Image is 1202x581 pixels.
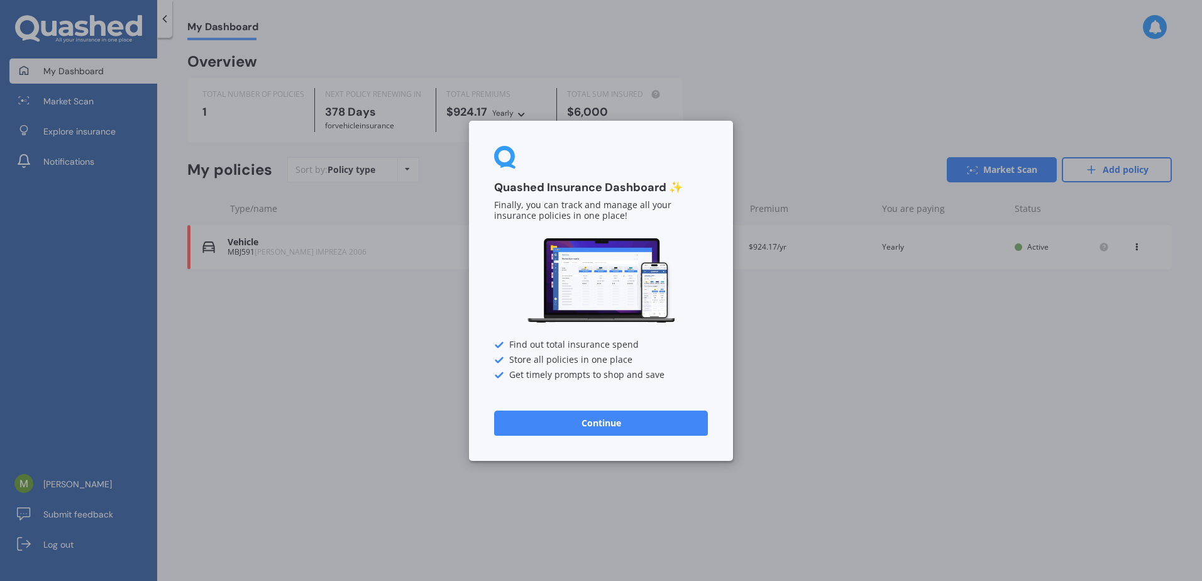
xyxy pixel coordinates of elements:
[494,370,708,380] div: Get timely prompts to shop and save
[494,200,708,221] p: Finally, you can track and manage all your insurance policies in one place!
[494,355,708,365] div: Store all policies in one place
[526,236,676,325] img: Dashboard
[494,180,708,195] h3: Quashed Insurance Dashboard ✨
[494,340,708,350] div: Find out total insurance spend
[494,410,708,435] button: Continue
